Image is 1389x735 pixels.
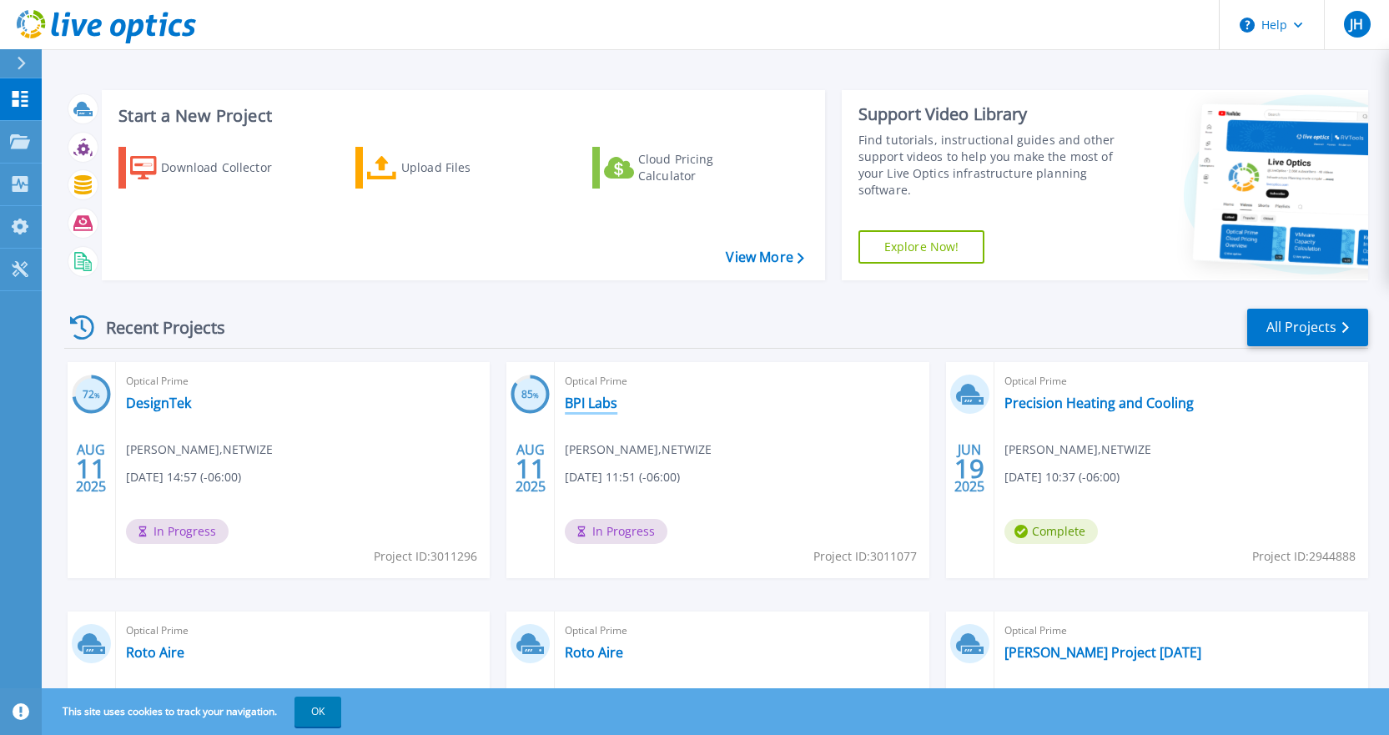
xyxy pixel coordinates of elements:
span: Optical Prime [126,622,480,640]
div: Upload Files [401,151,535,184]
button: OK [294,697,341,727]
span: Complete [1004,519,1098,544]
div: Download Collector [161,151,294,184]
h3: 72 [72,385,111,405]
span: Project ID: 3011296 [374,547,477,566]
h3: Start a New Project [118,107,803,125]
span: 19 [954,461,984,476]
div: Support Video Library [858,103,1125,125]
a: DesignTek [126,395,191,411]
span: [PERSON_NAME] , NETWIZE [126,440,273,459]
span: [DATE] 11:51 (-06:00) [565,468,680,486]
span: [DATE] 10:37 (-06:00) [1004,468,1120,486]
div: Recent Projects [64,307,248,348]
div: Cloud Pricing Calculator [638,151,772,184]
span: Optical Prime [565,372,918,390]
a: [PERSON_NAME] Project [DATE] [1004,644,1201,661]
span: 11 [76,461,106,476]
span: Project ID: 3011077 [813,547,917,566]
span: 11 [516,461,546,476]
div: JUN 2025 [954,438,985,499]
span: Optical Prime [565,622,918,640]
a: Cloud Pricing Calculator [592,147,778,189]
span: [PERSON_NAME] , NETWIZE [565,440,712,459]
span: Project ID: 2944888 [1252,547,1356,566]
div: AUG 2025 [515,438,546,499]
a: BPI Labs [565,395,617,411]
a: View More [726,249,803,265]
span: Optical Prime [1004,622,1358,640]
span: This site uses cookies to track your navigation. [46,697,341,727]
span: % [94,390,100,400]
div: AUG 2025 [75,438,107,499]
a: Roto Aire [126,644,184,661]
span: Optical Prime [1004,372,1358,390]
h3: 85 [511,385,550,405]
a: Precision Heating and Cooling [1004,395,1194,411]
span: In Progress [565,519,667,544]
a: All Projects [1247,309,1368,346]
a: Download Collector [118,147,304,189]
span: [PERSON_NAME] , NETWIZE [1004,440,1151,459]
div: Find tutorials, instructional guides and other support videos to help you make the most of your L... [858,132,1125,199]
a: Explore Now! [858,230,985,264]
a: Upload Files [355,147,541,189]
span: [DATE] 14:57 (-06:00) [126,468,241,486]
span: In Progress [126,519,229,544]
span: JH [1350,18,1363,31]
span: % [533,390,539,400]
a: Roto Aire [565,644,623,661]
span: Optical Prime [126,372,480,390]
